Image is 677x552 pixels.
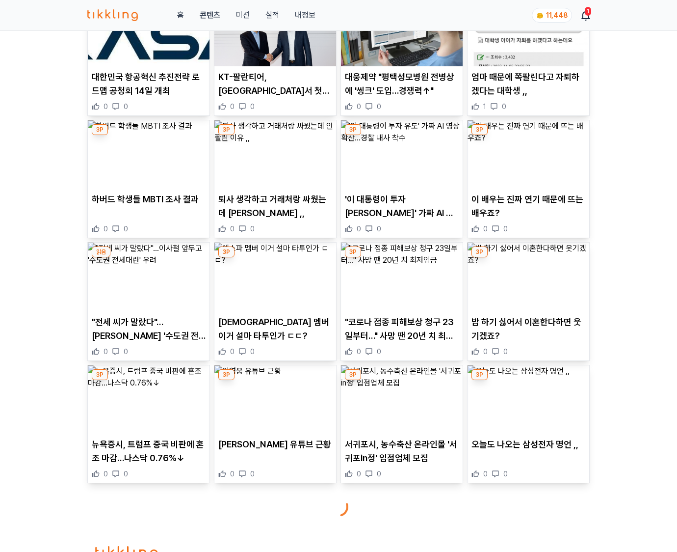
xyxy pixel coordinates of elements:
p: "전세 씨가 말랐다"…[PERSON_NAME] '수도권 전세대란' 우려 [92,315,206,343]
div: 3P [345,247,361,257]
span: 0 [250,224,255,234]
span: 0 [377,102,381,111]
span: 0 [357,224,361,234]
span: 0 [377,469,381,479]
div: 3P 서귀포시, 농수축산 온라인몰 '서귀포in정' 입점업체 모집 서귀포시, 농수축산 온라인몰 '서귀포in정' 입점업체 모집 0 0 [340,365,463,484]
img: 하버드 학생들 MBTI 조사 결과 [88,120,209,189]
p: [PERSON_NAME] 유튜브 근황 [218,438,332,451]
div: 1 [585,7,591,16]
span: 0 [250,102,255,111]
button: 미션 [236,9,250,21]
p: '이 대통령이 투자 [PERSON_NAME]' 가짜 AI 영상 확산…경찰 내사 착수 [345,193,459,220]
div: 3P [218,369,234,380]
img: 티끌링 [87,9,138,21]
span: 0 [250,469,255,479]
div: 3P '이 대통령이 투자 유도' 가짜 AI 영상 확산…경찰 내사 착수 '이 대통령이 투자 [PERSON_NAME]' 가짜 AI 영상 확산…경찰 내사 착수 0 0 [340,120,463,239]
span: 0 [502,102,506,111]
div: 읽음 [92,247,110,257]
p: 서귀포시, 농수축산 온라인몰 '서귀포in정' 입점업체 모집 [345,438,459,465]
p: 밥 하기 싫어서 이혼한다하면 웃기겠죠? [471,315,585,343]
span: 0 [104,102,108,111]
span: 0 [250,347,255,357]
p: "코로나 접종 피해보상 청구 23일부터…" 사망 땐 20년 치 최저임금 [345,315,459,343]
span: 0 [230,224,234,234]
div: 3P [92,124,108,135]
span: 0 [357,469,361,479]
a: 1 [582,9,590,21]
img: 뉴욕증시, 트럼프 중국 비판에 혼조 마감…나스닥 0.76%↓ [88,365,209,434]
span: 0 [104,347,108,357]
p: 오늘도 나오는 삼성전자 명언 ,, [471,438,585,451]
p: 이 배우는 진짜 연기 때문에 뜨는 배우죠? [471,193,585,220]
img: 퇴사 생각하고 거래처랑 싸웠는데 안짤린 이유 ,, [214,120,336,189]
img: "전세 씨가 말랐다"…이사철 앞두고 '수도권 전세대란' 우려 [88,243,209,311]
img: 이 배우는 진짜 연기 때문에 뜨는 배우죠? [468,120,589,189]
div: 3P 임영웅 유튜브 근황 [PERSON_NAME] 유튜브 근황 0 0 [214,365,337,484]
span: 0 [124,347,128,357]
span: 0 [230,102,234,111]
a: 실적 [265,9,279,21]
a: 콘텐츠 [200,9,220,21]
p: 하버드 학생들 MBTI 조사 결과 [92,193,206,206]
div: 3P [471,247,488,257]
div: 3P 퇴사 생각하고 거래처랑 싸웠는데 안짤린 이유 ,, 퇴사 생각하고 거래처랑 싸웠는데 [PERSON_NAME] ,, 0 0 [214,120,337,239]
div: 3P [92,369,108,380]
span: 0 [104,469,108,479]
div: 3P [345,369,361,380]
div: 3P [471,369,488,380]
div: 3P 밥 하기 싫어서 이혼한다하면 웃기겠죠? 밥 하기 싫어서 이혼한다하면 웃기겠죠? 0 0 [467,242,590,361]
div: 3P 뉴욕증시, 트럼프 중국 비판에 혼조 마감…나스닥 0.76%↓ 뉴욕증시, 트럼프 중국 비판에 혼조 마감…나스닥 0.76%↓ 0 0 [87,365,210,484]
span: 0 [377,224,381,234]
a: coin 11,448 [532,8,570,23]
span: 0 [377,347,381,357]
img: '이 대통령이 투자 유도' 가짜 AI 영상 확산…경찰 내사 착수 [341,120,463,189]
div: 3P [218,247,234,257]
p: 대웅제약 "평택성모병원 전병상에 '씽크' 도입…경쟁력↑" [345,70,459,98]
span: 0 [503,224,508,234]
div: 3P 이 배우는 진짜 연기 때문에 뜨는 배우죠? 이 배우는 진짜 연기 때문에 뜨는 배우죠? 0 0 [467,120,590,239]
img: "코로나 접종 피해보상 청구 23일부터…" 사망 땐 20년 치 최저임금 [341,243,463,311]
span: 0 [483,224,488,234]
div: 3P [218,124,234,135]
span: 0 [483,469,488,479]
span: 0 [124,224,128,234]
a: 내정보 [295,9,315,21]
span: 0 [124,469,128,479]
a: 홈 [177,9,184,21]
p: 퇴사 생각하고 거래처랑 싸웠는데 [PERSON_NAME] ,, [218,193,332,220]
span: 1 [483,102,486,111]
div: 3P [471,124,488,135]
span: 11,448 [546,11,568,19]
div: 3P 에스파 멤버 이거 설마 타투인가 ㄷㄷ? [DEMOGRAPHIC_DATA] 멤버 이거 설마 타투인가 ㄷㄷ? 0 0 [214,242,337,361]
div: 3P "코로나 접종 피해보상 청구 23일부터…" 사망 땐 20년 치 최저임금 "코로나 접종 피해보상 청구 23일부터…" 사망 땐 20년 치 최저임금 0 0 [340,242,463,361]
img: 서귀포시, 농수축산 온라인몰 '서귀포in정' 입점업체 모집 [341,365,463,434]
span: 0 [230,347,234,357]
div: 읽음 "전세 씨가 말랐다"…이사철 앞두고 '수도권 전세대란' 우려 "전세 씨가 말랐다"…[PERSON_NAME] '수도권 전세대란' 우려 0 0 [87,242,210,361]
p: 엄마 때문에 쪽팔린다고 자퇴하겠다는 대학생 ,, [471,70,585,98]
div: 3P 하버드 학생들 MBTI 조사 결과 하버드 학생들 MBTI 조사 결과 0 0 [87,120,210,239]
span: 0 [124,102,128,111]
img: 오늘도 나오는 삼성전자 명언 ,, [468,365,589,434]
img: coin [536,12,544,20]
img: 임영웅 유튜브 근황 [214,365,336,434]
p: 뉴욕증시, 트럼프 중국 비판에 혼조 마감…나스닥 0.76%↓ [92,438,206,465]
img: 밥 하기 싫어서 이혼한다하면 웃기겠죠? [468,243,589,311]
span: 0 [483,347,488,357]
span: 0 [104,224,108,234]
p: [DEMOGRAPHIC_DATA] 멤버 이거 설마 타투인가 ㄷㄷ? [218,315,332,343]
div: 3P 오늘도 나오는 삼성전자 명언 ,, 오늘도 나오는 삼성전자 명언 ,, 0 0 [467,365,590,484]
img: 에스파 멤버 이거 설마 타투인가 ㄷㄷ? [214,243,336,311]
span: 0 [230,469,234,479]
p: KT-팔란티어, [GEOGRAPHIC_DATA]서 첫 CEO 회동…"국내 산업 전반에 플랫폼 확산 방안 논의" [218,70,332,98]
p: 대한민국 항공혁신 추진전략 로드맵 공청회 14일 개최 [92,70,206,98]
span: 0 [357,347,361,357]
span: 0 [503,347,508,357]
div: 3P [345,124,361,135]
span: 0 [357,102,361,111]
span: 0 [503,469,508,479]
